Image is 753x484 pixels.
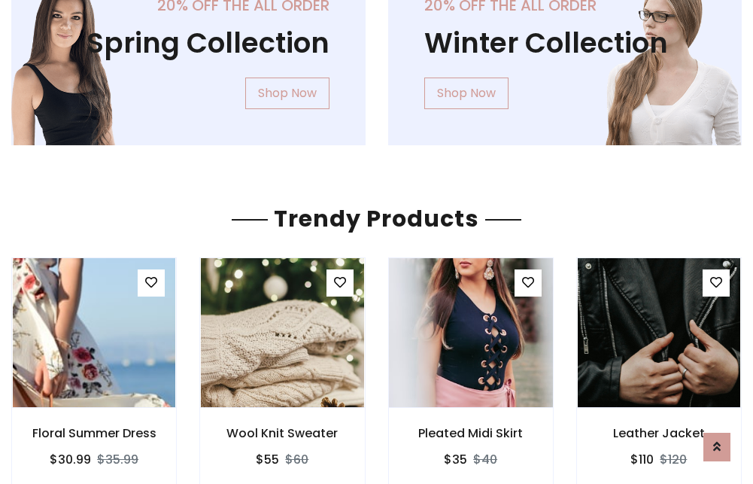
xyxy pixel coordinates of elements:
[444,452,467,467] h6: $35
[50,452,91,467] h6: $30.99
[47,26,329,59] h1: Spring Collection
[256,452,279,467] h6: $55
[660,451,687,468] del: $120
[424,78,509,109] a: Shop Now
[200,426,364,440] h6: Wool Knit Sweater
[473,451,497,468] del: $40
[630,452,654,467] h6: $110
[389,426,553,440] h6: Pleated Midi Skirt
[268,202,485,235] span: Trendy Products
[424,26,706,59] h1: Winter Collection
[97,451,138,468] del: $35.99
[245,78,329,109] a: Shop Now
[577,426,741,440] h6: Leather Jacket
[12,426,176,440] h6: Floral Summer Dress
[285,451,308,468] del: $60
